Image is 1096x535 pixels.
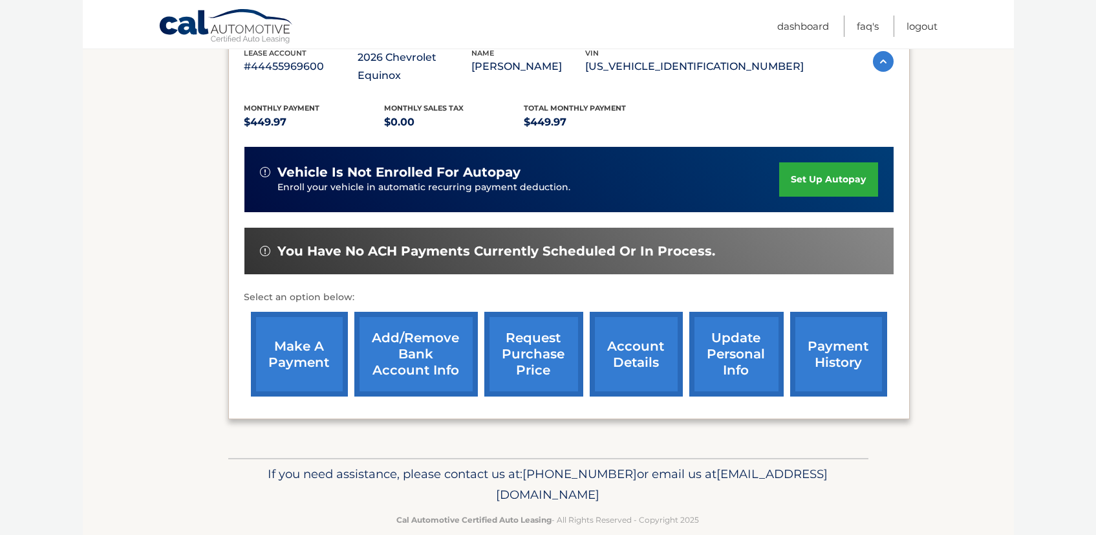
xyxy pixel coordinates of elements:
[524,104,627,113] span: Total Monthly Payment
[857,16,879,37] a: FAQ's
[354,312,478,397] a: Add/Remove bank account info
[472,49,495,58] span: name
[158,8,294,46] a: Cal Automotive
[523,466,638,481] span: [PHONE_NUMBER]
[472,58,586,76] p: [PERSON_NAME]
[689,312,784,397] a: update personal info
[244,104,320,113] span: Monthly Payment
[278,164,521,180] span: vehicle is not enrolled for autopay
[384,113,524,131] p: $0.00
[278,180,780,195] p: Enroll your vehicle in automatic recurring payment deduction.
[397,515,552,525] strong: Cal Automotive Certified Auto Leasing
[237,464,860,505] p: If you need assistance, please contact us at: or email us at
[244,290,894,305] p: Select an option below:
[251,312,348,397] a: make a payment
[790,312,887,397] a: payment history
[484,312,583,397] a: request purchase price
[907,16,938,37] a: Logout
[244,58,358,76] p: #44455969600
[384,104,464,113] span: Monthly sales Tax
[873,51,894,72] img: accordion-active.svg
[244,49,307,58] span: lease account
[244,113,385,131] p: $449.97
[237,513,860,527] p: - All Rights Reserved - Copyright 2025
[497,466,828,502] span: [EMAIL_ADDRESS][DOMAIN_NAME]
[524,113,665,131] p: $449.97
[260,246,270,256] img: alert-white.svg
[586,58,804,76] p: [US_VEHICLE_IDENTIFICATION_NUMBER]
[358,49,472,85] p: 2026 Chevrolet Equinox
[778,16,830,37] a: Dashboard
[260,167,270,177] img: alert-white.svg
[278,243,716,259] span: You have no ACH payments currently scheduled or in process.
[590,312,683,397] a: account details
[586,49,599,58] span: vin
[779,162,877,197] a: set up autopay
